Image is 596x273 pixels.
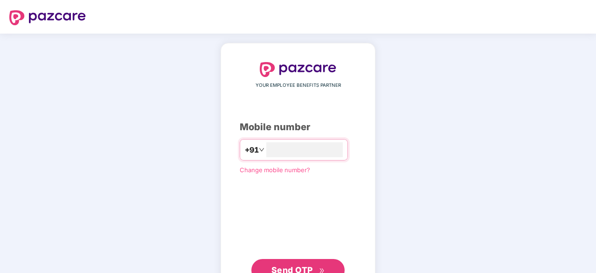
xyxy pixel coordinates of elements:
span: +91 [245,144,259,156]
span: YOUR EMPLOYEE BENEFITS PARTNER [256,82,341,89]
img: logo [260,62,336,77]
a: Change mobile number? [240,166,310,174]
div: Mobile number [240,120,356,134]
img: logo [9,10,86,25]
span: down [259,147,264,153]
